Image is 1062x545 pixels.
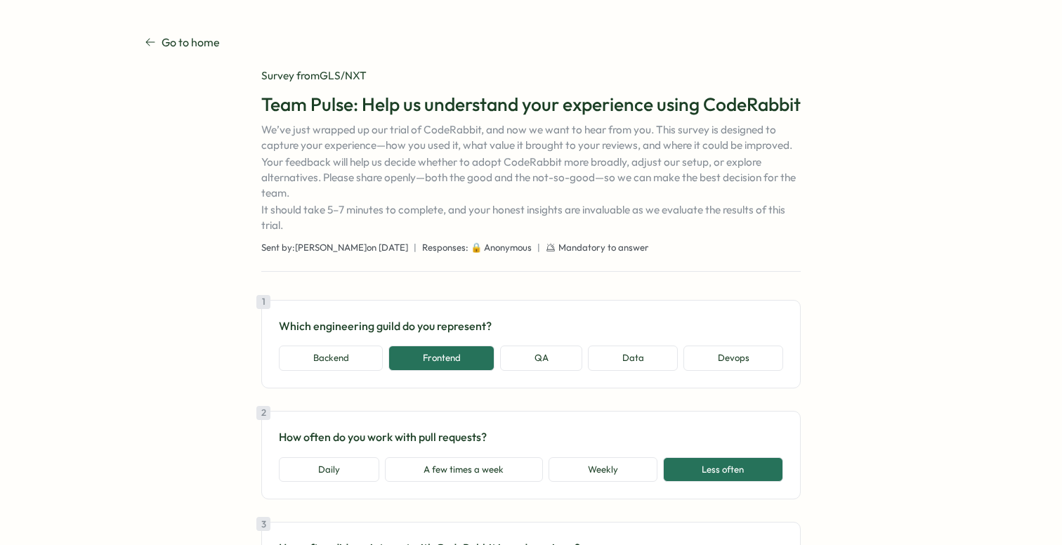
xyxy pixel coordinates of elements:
[549,457,657,482] button: Weekly
[500,346,582,371] button: QA
[261,68,801,84] div: Survey from GLS/NXT
[279,346,383,371] button: Backend
[256,406,270,420] div: 2
[422,242,532,254] span: Responses: 🔒 Anonymous
[256,295,270,309] div: 1
[145,34,220,51] a: Go to home
[385,457,544,482] button: A few times a week
[663,457,784,482] button: Less often
[588,346,678,371] button: Data
[558,242,649,254] span: Mandatory to answer
[261,122,801,233] p: We’ve just wrapped up our trial of CodeRabbit, and now we want to hear from you. This survey is d...
[683,346,783,371] button: Devops
[256,517,270,531] div: 3
[279,457,379,482] button: Daily
[261,242,408,254] span: Sent by: [PERSON_NAME] on [DATE]
[279,428,783,446] p: How often do you work with pull requests?
[414,242,417,254] span: |
[162,34,220,51] p: Go to home
[261,92,801,117] h1: Team Pulse: Help us understand your experience using CodeRabbit
[388,346,494,371] button: Frontend
[279,317,783,335] p: Which engineering guild do you represent?
[537,242,540,254] span: |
